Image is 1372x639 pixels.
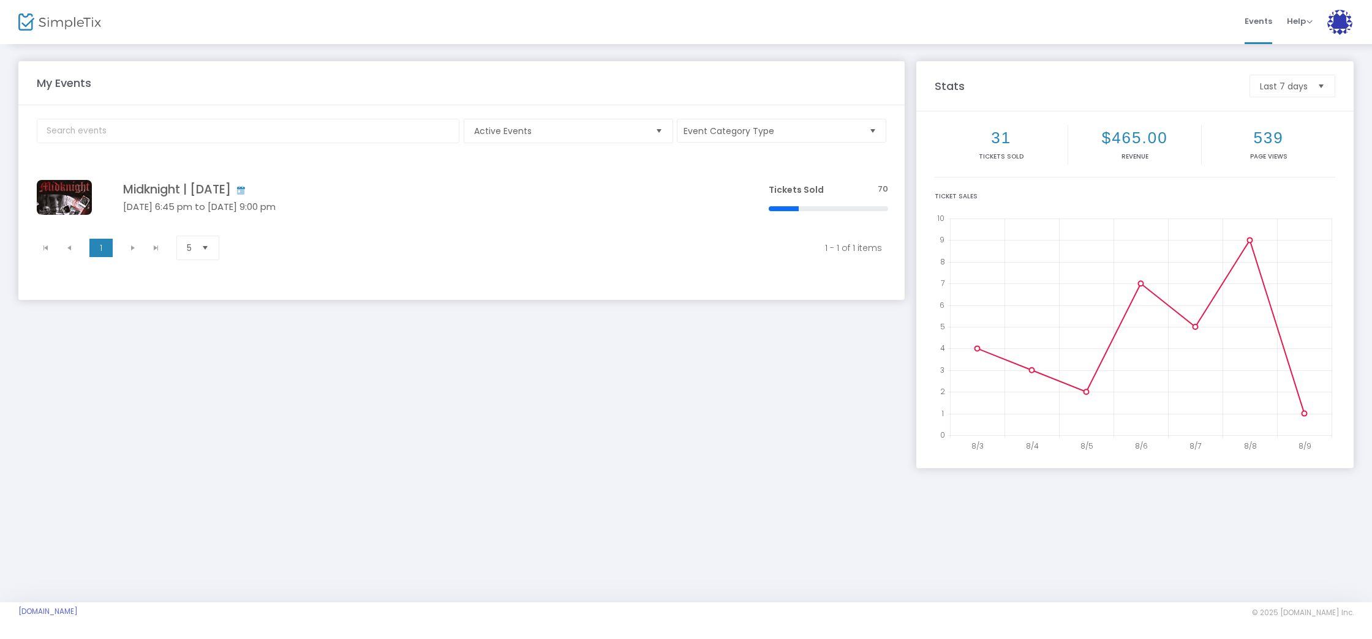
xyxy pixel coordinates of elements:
[241,242,882,254] kendo-pager-info: 1 - 1 of 1 items
[1204,152,1333,161] p: Page Views
[1260,80,1308,92] span: Last 7 days
[940,364,944,375] text: 3
[1298,441,1311,451] text: 8/9
[197,236,214,260] button: Select
[1026,441,1039,451] text: 8/4
[1135,441,1148,451] text: 8/6
[474,125,646,137] span: Active Events
[1189,441,1201,451] text: 8/7
[123,182,732,196] h4: Midknight | [DATE]
[935,192,1335,201] div: Ticket Sales
[1071,152,1199,161] p: Revenue
[937,213,944,223] text: 10
[123,201,732,212] h5: [DATE] 6:45 pm to [DATE] 9:00 pm
[1313,75,1330,97] button: Select
[18,607,78,616] a: [DOMAIN_NAME]
[29,165,895,230] div: Data table
[1071,129,1199,148] h2: $465.00
[1204,129,1333,148] h2: 539
[940,299,944,310] text: 6
[37,180,92,215] img: 638711925682629398FinalMidknightCover2.jpg
[937,129,1065,148] h2: 31
[31,75,892,91] m-panel-title: My Events
[1252,608,1354,618] span: © 2025 [DOMAIN_NAME] Inc.
[940,430,945,440] text: 0
[940,234,944,245] text: 9
[1245,6,1272,37] span: Events
[971,441,984,451] text: 8/3
[878,184,888,195] span: 70
[940,321,945,332] text: 5
[940,386,945,397] text: 2
[37,119,459,143] input: Search events
[937,152,1065,161] p: Tickets sold
[941,278,944,288] text: 7
[1287,15,1313,27] span: Help
[650,119,668,143] button: Select
[89,239,113,257] span: Page 1
[940,256,945,266] text: 8
[941,408,944,418] text: 1
[1244,441,1257,451] text: 8/8
[769,184,824,196] span: Tickets Sold
[677,119,886,143] button: Event Category Type
[940,343,945,353] text: 4
[187,242,192,254] span: 5
[1080,441,1093,451] text: 8/5
[929,78,1244,94] m-panel-title: Stats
